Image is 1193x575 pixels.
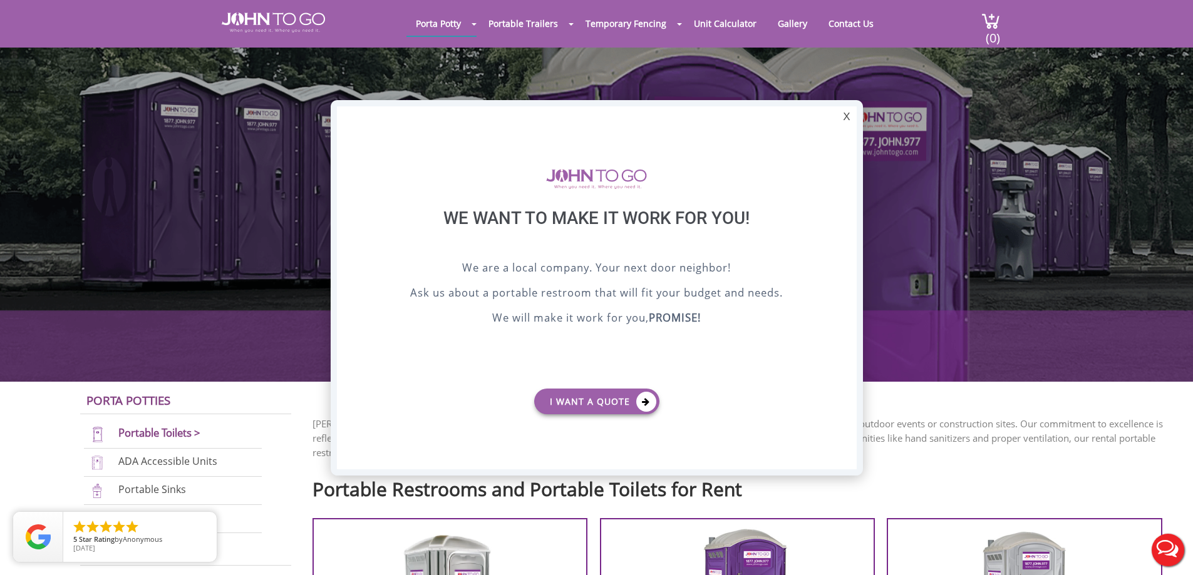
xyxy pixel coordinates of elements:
span: 5 [73,534,77,544]
span: Anonymous [123,534,162,544]
div: X [837,106,856,128]
p: Ask us about a portable restroom that will fit your budget and needs. [368,285,825,303]
li:  [72,519,87,534]
span: Star Rating [79,534,115,544]
span: by [73,536,207,544]
li:  [125,519,140,534]
li:  [98,519,113,534]
a: I want a Quote [534,389,659,414]
div: We want to make it work for you! [368,208,825,260]
li:  [111,519,127,534]
p: We will make it work for you, [368,310,825,328]
img: logo of viptogo [546,169,647,189]
span: [DATE] [73,543,95,552]
button: Live Chat [1143,525,1193,575]
img: Review Rating [26,524,51,549]
p: We are a local company. Your next door neighbor! [368,260,825,278]
li:  [85,519,100,534]
b: PROMISE! [649,310,701,325]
